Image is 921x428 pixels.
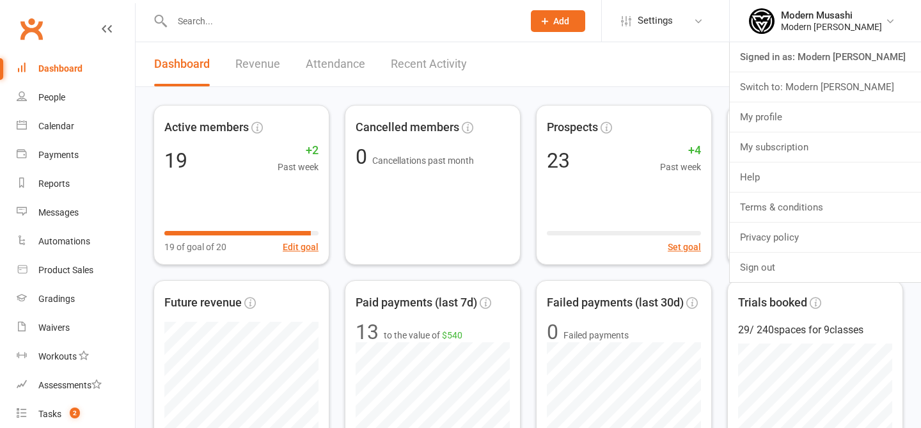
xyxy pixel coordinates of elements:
[17,256,135,285] a: Product Sales
[278,141,319,160] span: +2
[278,160,319,174] span: Past week
[164,150,187,171] div: 19
[660,160,701,174] span: Past week
[17,141,135,170] a: Payments
[668,240,701,254] button: Set goal
[547,322,558,342] div: 0
[730,223,921,252] a: Privacy policy
[563,328,629,342] span: Failed payments
[17,371,135,400] a: Assessments
[553,16,569,26] span: Add
[660,141,701,160] span: +4
[17,170,135,198] a: Reports
[38,150,79,160] div: Payments
[283,240,319,254] button: Edit goal
[356,294,477,312] span: Paid payments (last 7d)
[531,10,585,32] button: Add
[164,240,226,254] span: 19 of goal of 20
[391,42,467,86] a: Recent Activity
[730,193,921,222] a: Terms & conditions
[38,178,70,189] div: Reports
[730,102,921,132] a: My profile
[730,253,921,282] a: Sign out
[781,10,882,21] div: Modern Musashi
[730,132,921,162] a: My subscription
[638,6,673,35] span: Settings
[164,118,249,137] span: Active members
[38,121,74,131] div: Calendar
[356,145,372,169] span: 0
[749,8,775,34] img: thumb_image1750915221.png
[38,63,83,74] div: Dashboard
[38,207,79,218] div: Messages
[356,118,459,137] span: Cancelled members
[730,42,921,72] a: Signed in as: Modern [PERSON_NAME]
[38,294,75,304] div: Gradings
[442,330,462,340] span: $540
[356,322,379,342] div: 13
[38,265,93,275] div: Product Sales
[372,155,474,166] span: Cancellations past month
[17,342,135,371] a: Workouts
[154,42,210,86] a: Dashboard
[547,118,598,137] span: Prospects
[306,42,365,86] a: Attendance
[738,322,892,338] div: 29 / 240 spaces for 9 classes
[164,294,242,312] span: Future revenue
[17,198,135,227] a: Messages
[70,408,80,418] span: 2
[235,42,280,86] a: Revenue
[547,150,570,171] div: 23
[738,294,807,312] span: Trials booked
[38,92,65,102] div: People
[38,409,61,419] div: Tasks
[547,294,684,312] span: Failed payments (last 30d)
[730,162,921,192] a: Help
[17,54,135,83] a: Dashboard
[730,72,921,102] a: Switch to: Modern [PERSON_NAME]
[17,285,135,313] a: Gradings
[17,313,135,342] a: Waivers
[38,380,102,390] div: Assessments
[17,112,135,141] a: Calendar
[17,83,135,112] a: People
[781,21,882,33] div: Modern [PERSON_NAME]
[17,227,135,256] a: Automations
[168,12,514,30] input: Search...
[38,322,70,333] div: Waivers
[38,351,77,361] div: Workouts
[15,13,47,45] a: Clubworx
[38,236,90,246] div: Automations
[384,328,462,342] span: to the value of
